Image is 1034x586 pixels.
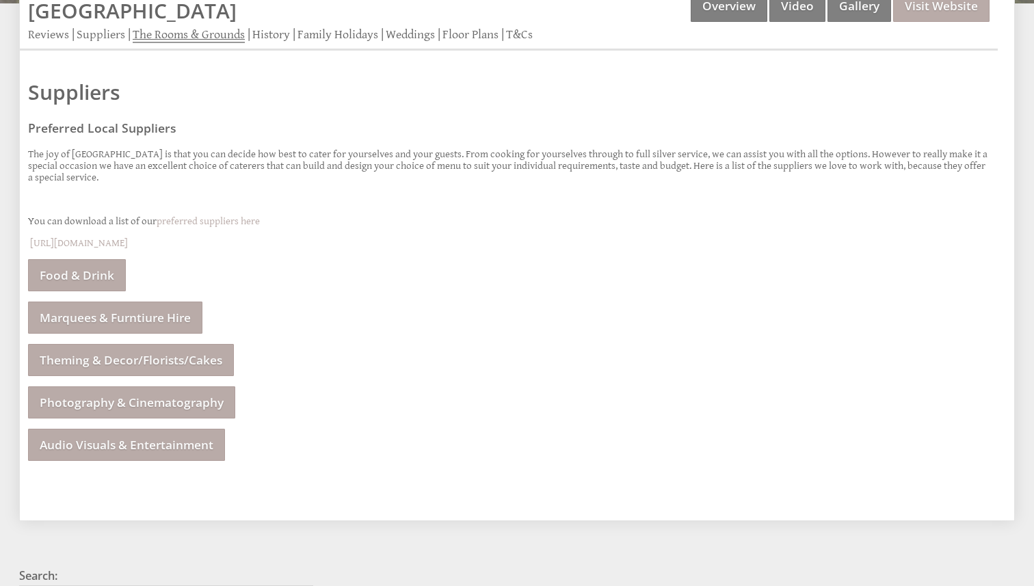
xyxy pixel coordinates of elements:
a: Reviews [28,27,69,42]
a: Marquees & Furntiure Hire [28,302,202,334]
a: T&Cs [506,27,533,42]
a: History [252,27,290,42]
a: Food & Drink [28,259,126,291]
h3: Search: [19,568,313,583]
a: Theming & Decor/Florists/Cakes [28,344,234,376]
a: Floor Plans [442,27,499,42]
a: Weddings [386,27,435,42]
a: Suppliers [77,27,125,42]
p: You can download a list of our [28,215,990,227]
a: The Rooms & Grounds [133,27,245,43]
a: [URL][DOMAIN_NAME] [30,237,128,249]
a: preferred suppliers here [157,215,260,227]
a: Suppliers [28,78,990,106]
a: Audio Visuals & Entertainment [28,429,225,461]
p: The joy of [GEOGRAPHIC_DATA] is that you can decide how best to cater for yourselves and your gue... [28,148,990,183]
a: Family Holidays [297,27,378,42]
a: Photography & Cinematography [28,386,235,418]
h3: Preferred Local Suppliers [28,120,990,136]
